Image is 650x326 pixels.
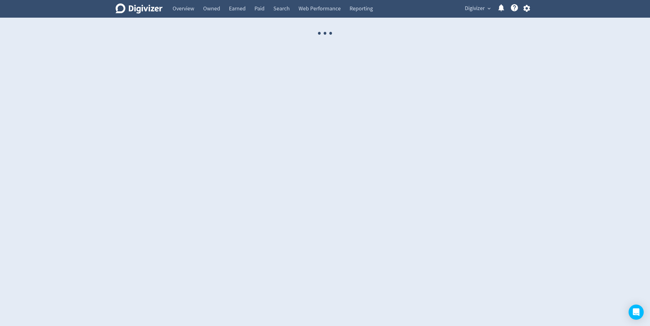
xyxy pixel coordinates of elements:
[486,6,492,11] span: expand_more
[465,3,485,14] span: Digivizer
[463,3,492,14] button: Digivizer
[322,18,328,49] span: ·
[328,18,334,49] span: ·
[316,18,322,49] span: ·
[629,305,644,320] div: Open Intercom Messenger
